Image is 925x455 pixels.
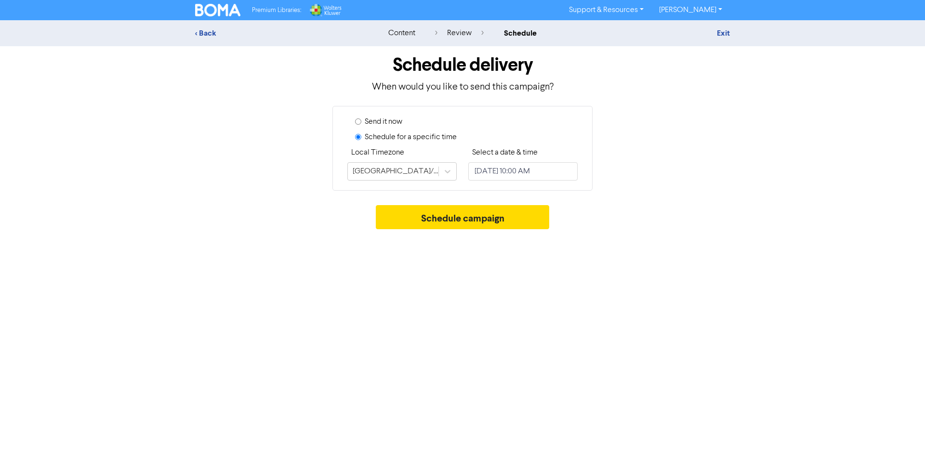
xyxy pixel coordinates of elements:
h1: Schedule delivery [195,54,730,76]
div: < Back [195,27,364,39]
label: Select a date & time [472,147,538,158]
img: Wolters Kluwer [309,4,342,16]
img: BOMA Logo [195,4,240,16]
label: Schedule for a specific time [365,131,457,143]
label: Send it now [365,116,402,128]
input: Click to select a date [468,162,578,181]
div: schedule [504,27,537,39]
button: Schedule campaign [376,205,550,229]
a: Support & Resources [561,2,651,18]
label: Local Timezone [351,147,404,158]
a: [PERSON_NAME] [651,2,730,18]
p: When would you like to send this campaign? [195,80,730,94]
a: Exit [717,28,730,38]
div: [GEOGRAPHIC_DATA]/[GEOGRAPHIC_DATA] [353,166,439,177]
div: content [388,27,415,39]
div: review [435,27,484,39]
iframe: Chat Widget [877,409,925,455]
span: Premium Libraries: [252,7,301,13]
